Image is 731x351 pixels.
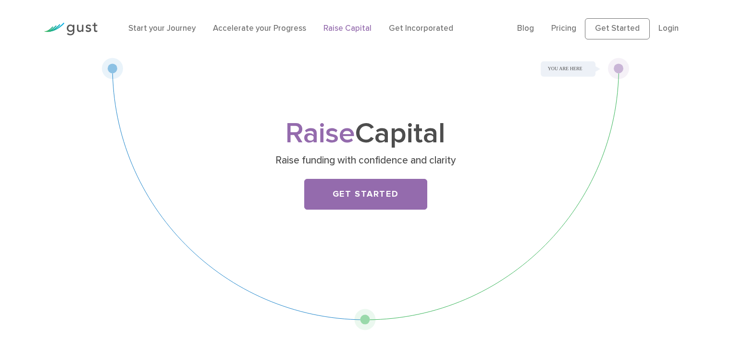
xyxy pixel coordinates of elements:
a: Blog [517,24,534,33]
a: Login [658,24,679,33]
a: Raise Capital [323,24,372,33]
a: Accelerate your Progress [213,24,306,33]
h1: Capital [176,121,556,147]
p: Raise funding with confidence and clarity [179,154,552,167]
a: Get Started [585,18,650,39]
a: Start your Journey [128,24,196,33]
img: Gust Logo [44,23,98,36]
span: Raise [285,116,355,150]
a: Get Incorporated [389,24,453,33]
a: Get Started [304,179,427,210]
a: Pricing [551,24,576,33]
